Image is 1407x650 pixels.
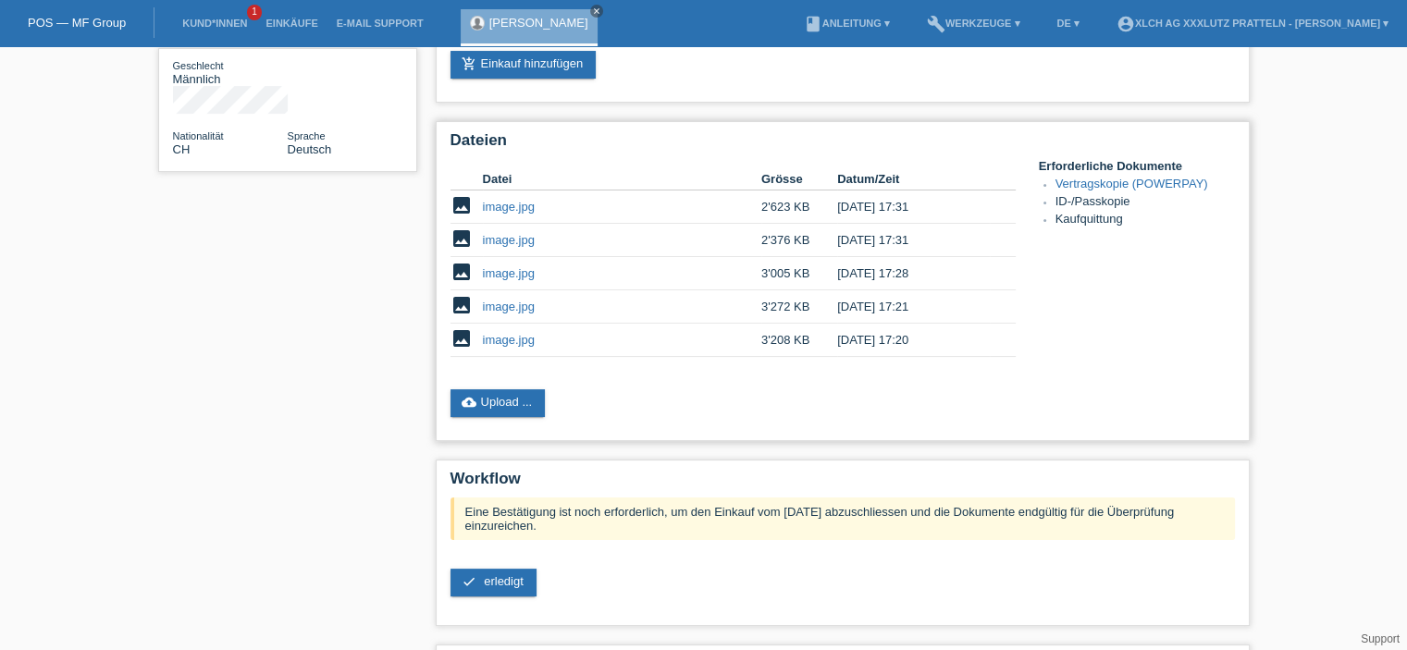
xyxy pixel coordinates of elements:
[247,5,262,20] span: 1
[327,18,433,29] a: E-Mail Support
[1117,15,1135,33] i: account_circle
[462,574,476,589] i: check
[761,168,837,190] th: Grösse
[1107,18,1398,29] a: account_circleXLCH AG XXXLutz Pratteln - [PERSON_NAME] ▾
[592,6,601,16] i: close
[173,58,288,86] div: Männlich
[837,190,989,224] td: [DATE] 17:31
[288,130,326,141] span: Sprache
[256,18,327,29] a: Einkäufe
[450,294,473,316] i: image
[804,15,822,33] i: book
[450,389,546,417] a: cloud_uploadUpload ...
[483,333,535,347] a: image.jpg
[1361,632,1400,645] a: Support
[483,168,761,190] th: Datei
[450,261,473,283] i: image
[450,497,1235,540] div: Eine Bestätigung ist noch erforderlich, um den Einkauf vom [DATE] abzuschliessen und die Dokument...
[450,327,473,350] i: image
[1039,159,1235,173] h4: Erforderliche Dokumente
[837,168,989,190] th: Datum/Zeit
[489,16,588,30] a: [PERSON_NAME]
[927,15,945,33] i: build
[837,290,989,324] td: [DATE] 17:21
[288,142,332,156] span: Deutsch
[795,18,899,29] a: bookAnleitung ▾
[761,224,837,257] td: 2'376 KB
[761,290,837,324] td: 3'272 KB
[450,227,473,250] i: image
[837,324,989,357] td: [DATE] 17:20
[173,142,191,156] span: Schweiz
[483,266,535,280] a: image.jpg
[173,60,224,71] span: Geschlecht
[590,5,603,18] a: close
[28,16,126,30] a: POS — MF Group
[450,51,597,79] a: add_shopping_cartEinkauf hinzufügen
[483,200,535,214] a: image.jpg
[462,395,476,410] i: cloud_upload
[918,18,1030,29] a: buildWerkzeuge ▾
[173,130,224,141] span: Nationalität
[1055,212,1235,229] li: Kaufquittung
[761,190,837,224] td: 2'623 KB
[761,257,837,290] td: 3'005 KB
[1055,177,1208,190] a: Vertragskopie (POWERPAY)
[837,257,989,290] td: [DATE] 17:28
[450,131,1235,159] h2: Dateien
[173,18,256,29] a: Kund*innen
[1055,194,1235,212] li: ID-/Passkopie
[450,569,537,596] a: check erledigt
[462,56,476,71] i: add_shopping_cart
[837,224,989,257] td: [DATE] 17:31
[483,300,535,313] a: image.jpg
[483,233,535,247] a: image.jpg
[761,324,837,357] td: 3'208 KB
[450,470,1235,497] h2: Workflow
[450,194,473,216] i: image
[484,574,524,588] span: erledigt
[1047,18,1088,29] a: DE ▾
